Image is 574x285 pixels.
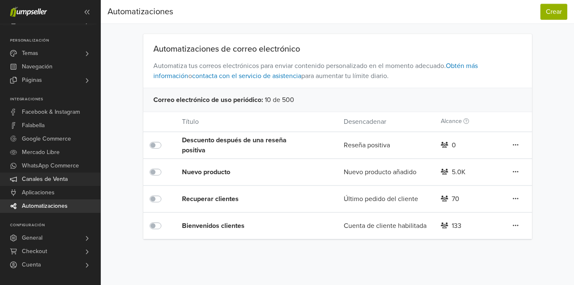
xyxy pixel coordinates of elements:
[108,3,173,20] div: Automatizaciones
[441,117,469,126] label: Alcance
[143,44,532,54] div: Automatizaciones de correo electrónico
[143,88,532,112] div: 10 de 500
[452,221,461,231] div: 133
[22,47,38,60] span: Temas
[540,4,567,20] button: Crear
[176,117,337,127] div: Título
[10,223,100,228] p: Configuración
[22,146,60,159] span: Mercado Libre
[22,105,80,119] span: Facebook & Instagram
[337,140,434,150] div: Reseña positiva
[337,194,434,204] div: Último pedido del cliente
[337,221,434,231] div: Cuenta de cliente habilitada
[22,159,79,173] span: WhatsApp Commerce
[182,194,311,204] div: Recuperar clientes
[143,54,532,88] span: Automatiza tus correos electrónicos para enviar contenido personalizado en el momento adecuado. o...
[22,73,42,87] span: Páginas
[452,140,456,150] div: 0
[22,231,42,245] span: General
[182,167,311,177] div: Nuevo producto
[192,72,301,80] a: contacta con el servicio de asistencia
[22,245,47,258] span: Checkout
[22,258,41,272] span: Cuenta
[22,173,68,186] span: Canales de Venta
[22,60,53,73] span: Navegación
[22,186,55,199] span: Aplicaciones
[22,119,45,132] span: Falabella
[22,199,68,213] span: Automatizaciones
[452,194,459,204] div: 70
[337,167,434,177] div: Nuevo producto añadido
[182,135,311,155] div: Descuento después de una reseña positiva
[452,167,466,177] div: 5.0K
[10,97,100,102] p: Integraciones
[22,132,71,146] span: Google Commerce
[153,95,263,105] span: Correo electrónico de uso periódico :
[182,221,311,231] div: Bienvenidos clientes
[337,117,434,127] div: Desencadenar
[10,38,100,43] p: Personalización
